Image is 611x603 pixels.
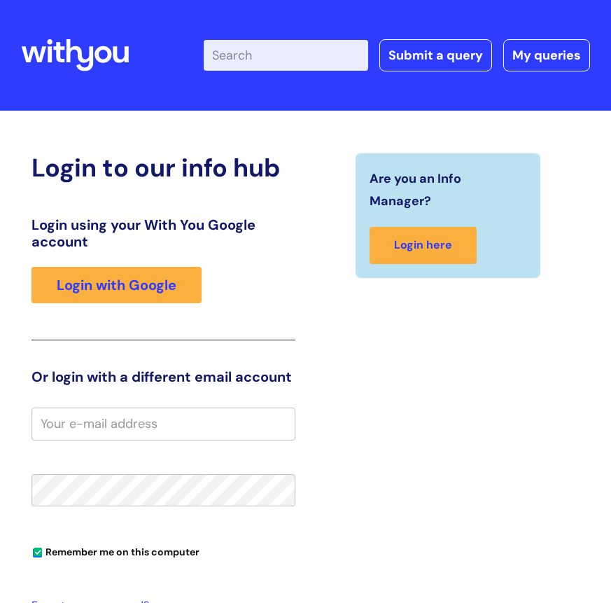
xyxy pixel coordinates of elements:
label: Remember me on this computer [31,543,199,558]
a: Login here [370,227,477,264]
input: Your e-mail address [31,408,295,440]
a: Login with Google [31,267,202,303]
input: Remember me on this computer [33,548,42,557]
div: You can uncheck this option if you're logging in from a shared device [31,540,295,562]
a: My queries [503,39,590,71]
h3: Or login with a different email account [31,368,295,385]
h3: Login using your With You Google account [31,216,295,250]
input: Search [204,40,368,71]
span: Are you an Info Manager? [370,167,520,213]
h2: Login to our info hub [31,153,295,183]
a: Submit a query [379,39,492,71]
